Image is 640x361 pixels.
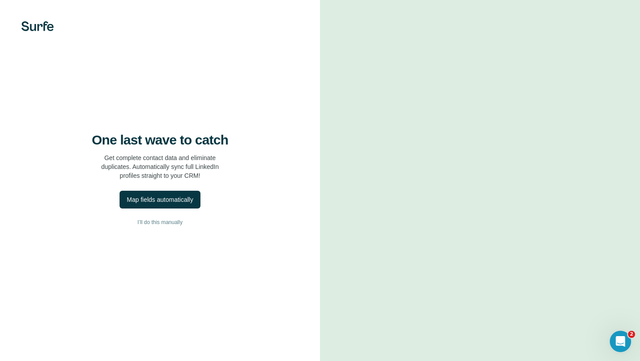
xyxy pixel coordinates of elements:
span: I’ll do this manually [137,218,182,226]
button: I’ll do this manually [18,216,302,229]
span: 2 [628,331,635,338]
p: Get complete contact data and eliminate duplicates. Automatically sync full LinkedIn profiles str... [101,153,219,180]
h4: One last wave to catch [92,132,228,148]
img: Surfe's logo [21,21,54,31]
iframe: Intercom live chat [610,331,631,352]
button: Map fields automatically [120,191,200,209]
div: Map fields automatically [127,195,193,204]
